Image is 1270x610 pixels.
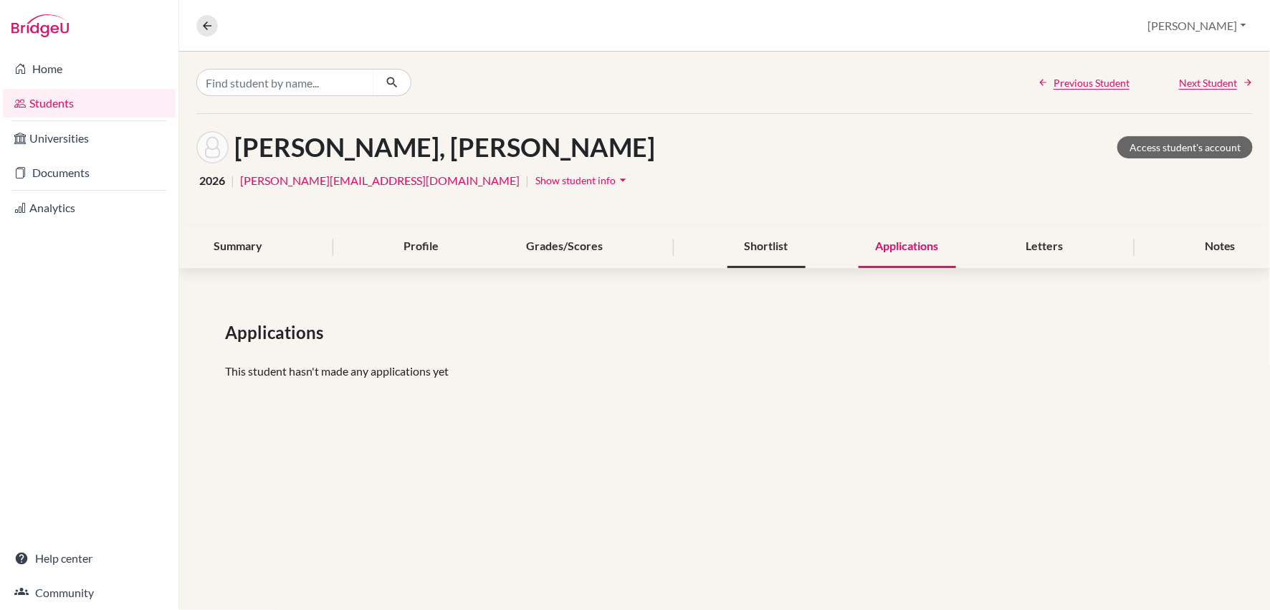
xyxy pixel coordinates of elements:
[1054,75,1130,90] span: Previous Student
[535,169,631,191] button: Show student infoarrow_drop_down
[196,131,229,163] img: Hanna Marián's avatar
[231,172,234,189] span: |
[3,544,176,573] a: Help center
[1142,12,1253,39] button: [PERSON_NAME]
[1117,136,1253,158] a: Access student's account
[1179,75,1237,90] span: Next Student
[240,172,520,189] a: [PERSON_NAME][EMAIL_ADDRESS][DOMAIN_NAME]
[196,69,374,96] input: Find student by name...
[234,132,655,163] h1: [PERSON_NAME], [PERSON_NAME]
[727,226,806,268] div: Shortlist
[3,54,176,83] a: Home
[1179,75,1253,90] a: Next Student
[3,578,176,607] a: Community
[3,89,176,118] a: Students
[616,173,630,187] i: arrow_drop_down
[3,158,176,187] a: Documents
[225,363,1224,380] p: This student hasn't made any applications yet
[509,226,620,268] div: Grades/Scores
[1188,226,1253,268] div: Notes
[199,172,225,189] span: 2026
[1009,226,1081,268] div: Letters
[859,226,956,268] div: Applications
[1038,75,1130,90] a: Previous Student
[11,14,69,37] img: Bridge-U
[3,124,176,153] a: Universities
[3,194,176,222] a: Analytics
[225,320,329,345] span: Applications
[196,226,280,268] div: Summary
[535,174,616,186] span: Show student info
[386,226,456,268] div: Profile
[525,172,529,189] span: |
